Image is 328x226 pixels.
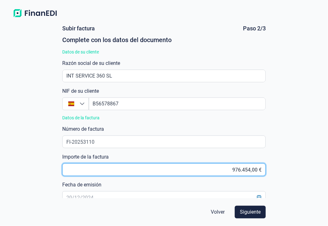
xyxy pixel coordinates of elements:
[206,206,230,218] button: Volver
[68,101,74,107] img: ES
[62,87,99,95] label: NIF de su cliente
[62,49,266,54] div: Datos de su cliente
[62,163,266,176] input: 0,00€
[62,115,266,120] div: Datos de la factura
[62,191,266,204] input: 20/12/2024
[10,8,60,19] img: Logo de aplicación
[243,25,266,32] div: Paso 2/3
[62,181,101,189] label: Fecha de emisión
[240,208,261,216] span: Siguiente
[211,208,225,216] span: Volver
[62,70,266,82] input: Busque un librador
[62,35,266,44] div: Complete con los datos del documento
[62,135,266,148] input: F-0011
[62,60,120,67] label: Razón social de su cliente
[235,206,266,218] button: Siguiente
[62,153,109,161] label: Importe de la factura
[62,25,95,32] div: Subir factura
[80,98,88,110] div: Busque un NIF
[62,125,104,133] label: Número de factura
[253,192,265,203] button: Choose Date
[89,97,266,110] input: Busque un NIF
